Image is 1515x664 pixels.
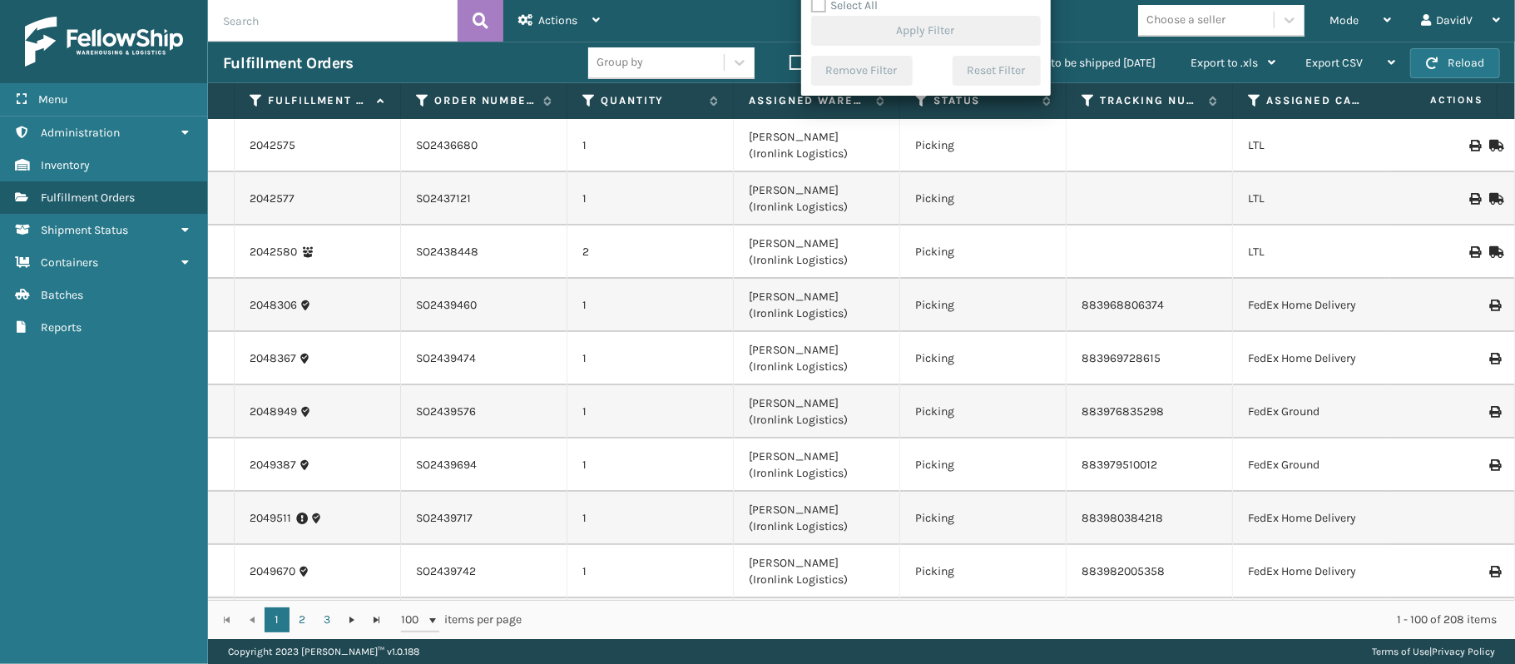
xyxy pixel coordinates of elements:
[1378,87,1493,114] span: Actions
[250,137,295,154] a: 2042575
[734,385,900,439] td: [PERSON_NAME] (Ironlink Logistics)
[811,56,913,86] button: Remove Filter
[1266,93,1367,108] label: Assigned Carrier Service
[401,492,567,545] td: SO2439717
[900,225,1067,279] td: Picking
[749,93,868,108] label: Assigned Warehouse
[1489,459,1499,471] i: Print Label
[401,119,567,172] td: SO2436680
[1233,492,1399,545] td: FedEx Home Delivery
[1469,193,1479,205] i: Print BOL
[223,53,353,73] h3: Fulfillment Orders
[1233,545,1399,598] td: FedEx Home Delivery
[900,545,1067,598] td: Picking
[900,172,1067,225] td: Picking
[401,612,426,628] span: 100
[546,612,1497,628] div: 1 - 100 of 208 items
[1100,93,1201,108] label: Tracking Number
[250,563,295,580] a: 2049670
[1082,564,1165,578] a: 883982005358
[1233,385,1399,439] td: FedEx Ground
[290,607,314,632] a: 2
[567,279,734,332] td: 1
[1082,458,1157,472] a: 883979510012
[734,492,900,545] td: [PERSON_NAME] (Ironlink Logistics)
[567,492,734,545] td: 1
[597,54,643,72] div: Group by
[345,613,359,627] span: Go to the next page
[41,191,135,205] span: Fulfillment Orders
[228,639,419,664] p: Copyright 2023 [PERSON_NAME]™ v 1.0.188
[933,93,1034,108] label: Status
[953,56,1041,86] button: Reset Filter
[1191,56,1258,70] span: Export to .xls
[1305,56,1363,70] span: Export CSV
[811,16,1041,46] button: Apply Filter
[1489,140,1499,151] i: Mark as Shipped
[567,119,734,172] td: 1
[401,385,567,439] td: SO2439576
[434,93,535,108] label: Order Number
[567,598,734,652] td: 1
[900,439,1067,492] td: Picking
[250,297,297,314] a: 2048306
[567,545,734,598] td: 1
[900,279,1067,332] td: Picking
[1329,13,1359,27] span: Mode
[1233,598,1399,652] td: FedEx Home Delivery
[1432,646,1495,657] a: Privacy Policy
[41,288,83,302] span: Batches
[734,439,900,492] td: [PERSON_NAME] (Ironlink Logistics)
[1469,246,1479,258] i: Print BOL
[1410,48,1500,78] button: Reload
[1489,566,1499,577] i: Print Label
[734,598,900,652] td: [PERSON_NAME] (Ironlink Logistics)
[41,320,82,334] span: Reports
[250,510,291,527] a: 2049511
[265,607,290,632] a: 1
[734,172,900,225] td: [PERSON_NAME] (Ironlink Logistics)
[38,92,67,107] span: Menu
[401,332,567,385] td: SO2439474
[1233,225,1399,279] td: LTL
[314,607,339,632] a: 3
[790,56,959,70] label: Use regular Palletizing mode
[1233,332,1399,385] td: FedEx Home Delivery
[250,457,296,473] a: 2049387
[268,93,369,108] label: Fulfillment Order Id
[567,225,734,279] td: 2
[250,350,296,367] a: 2048367
[900,385,1067,439] td: Picking
[1146,12,1225,29] div: Choose a seller
[1489,300,1499,311] i: Print Label
[401,225,567,279] td: SO2438448
[401,598,567,652] td: SO2439811
[250,404,297,420] a: 2048949
[1082,351,1161,365] a: 883969728615
[401,439,567,492] td: SO2439694
[1082,404,1164,419] a: 883976835298
[567,385,734,439] td: 1
[401,279,567,332] td: SO2439460
[900,119,1067,172] td: Picking
[1469,140,1479,151] i: Print BOL
[25,17,183,67] img: logo
[41,255,98,270] span: Containers
[1233,172,1399,225] td: LTL
[401,545,567,598] td: SO2439742
[538,13,577,27] span: Actions
[734,332,900,385] td: [PERSON_NAME] (Ironlink Logistics)
[567,439,734,492] td: 1
[734,279,900,332] td: [PERSON_NAME] (Ironlink Logistics)
[41,158,90,172] span: Inventory
[401,172,567,225] td: SO2437121
[734,119,900,172] td: [PERSON_NAME] (Ironlink Logistics)
[1233,439,1399,492] td: FedEx Ground
[370,613,384,627] span: Go to the last page
[900,332,1067,385] td: Picking
[900,492,1067,545] td: Picking
[1489,246,1499,258] i: Mark as Shipped
[1372,639,1495,664] div: |
[364,607,389,632] a: Go to the last page
[994,56,1156,70] label: Orders to be shipped [DATE]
